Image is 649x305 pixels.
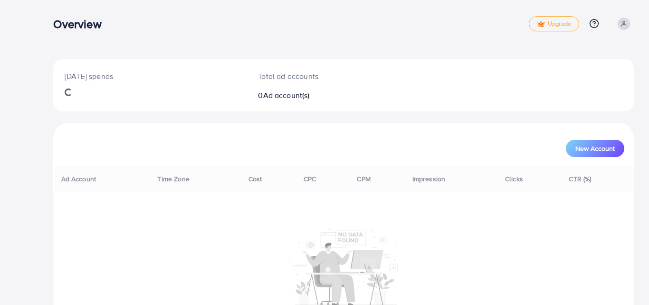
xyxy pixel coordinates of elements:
button: New Account [566,140,624,157]
a: tickUpgrade [529,16,579,31]
span: New Account [575,145,615,152]
h2: 0 [258,91,381,100]
span: Ad account(s) [263,90,310,100]
h3: Overview [53,17,109,31]
p: Total ad accounts [258,70,381,82]
img: tick [537,21,545,28]
p: [DATE] spends [65,70,235,82]
span: Upgrade [537,20,571,28]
